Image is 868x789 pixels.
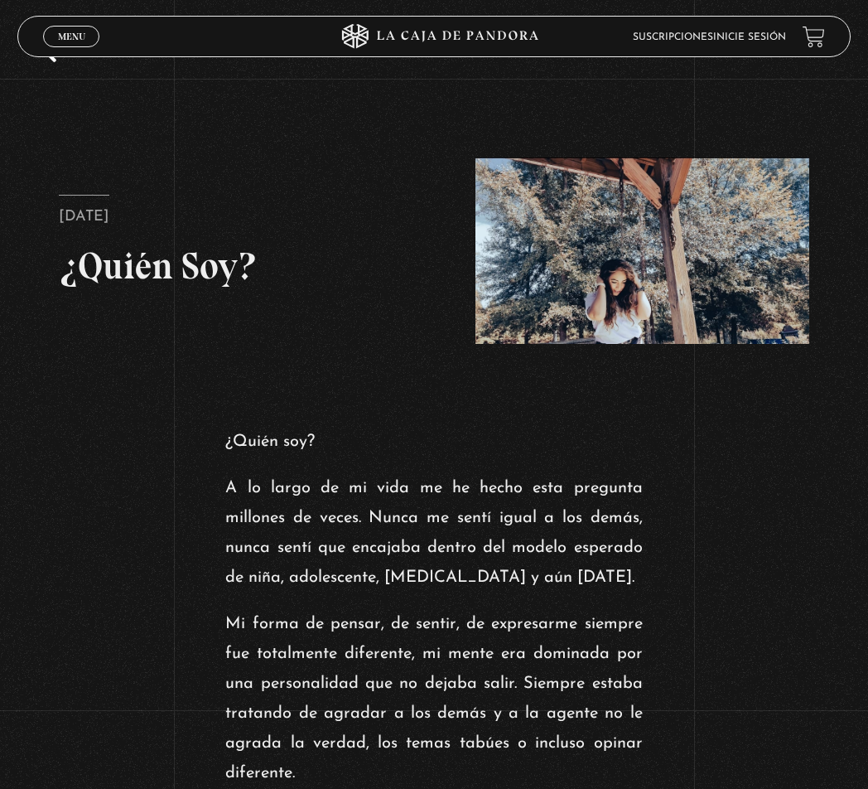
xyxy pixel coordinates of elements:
[713,32,786,42] a: Inicie sesión
[633,32,713,42] a: Suscripciones
[52,46,91,57] span: Cerrar
[225,427,642,457] p: ¿Quién soy?
[59,195,109,230] p: [DATE]
[225,609,642,788] p: Mi forma de pensar, de sentir, de expresarme siempre fue totalmente diferente, mi mente era domin...
[59,240,392,293] h2: ¿Quién Soy?
[803,26,825,48] a: View your shopping cart
[58,31,85,41] span: Menu
[225,473,642,593] p: A lo largo de mi vida me he hecho esta pregunta millones de veces. Nunca me sentí igual a los dem...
